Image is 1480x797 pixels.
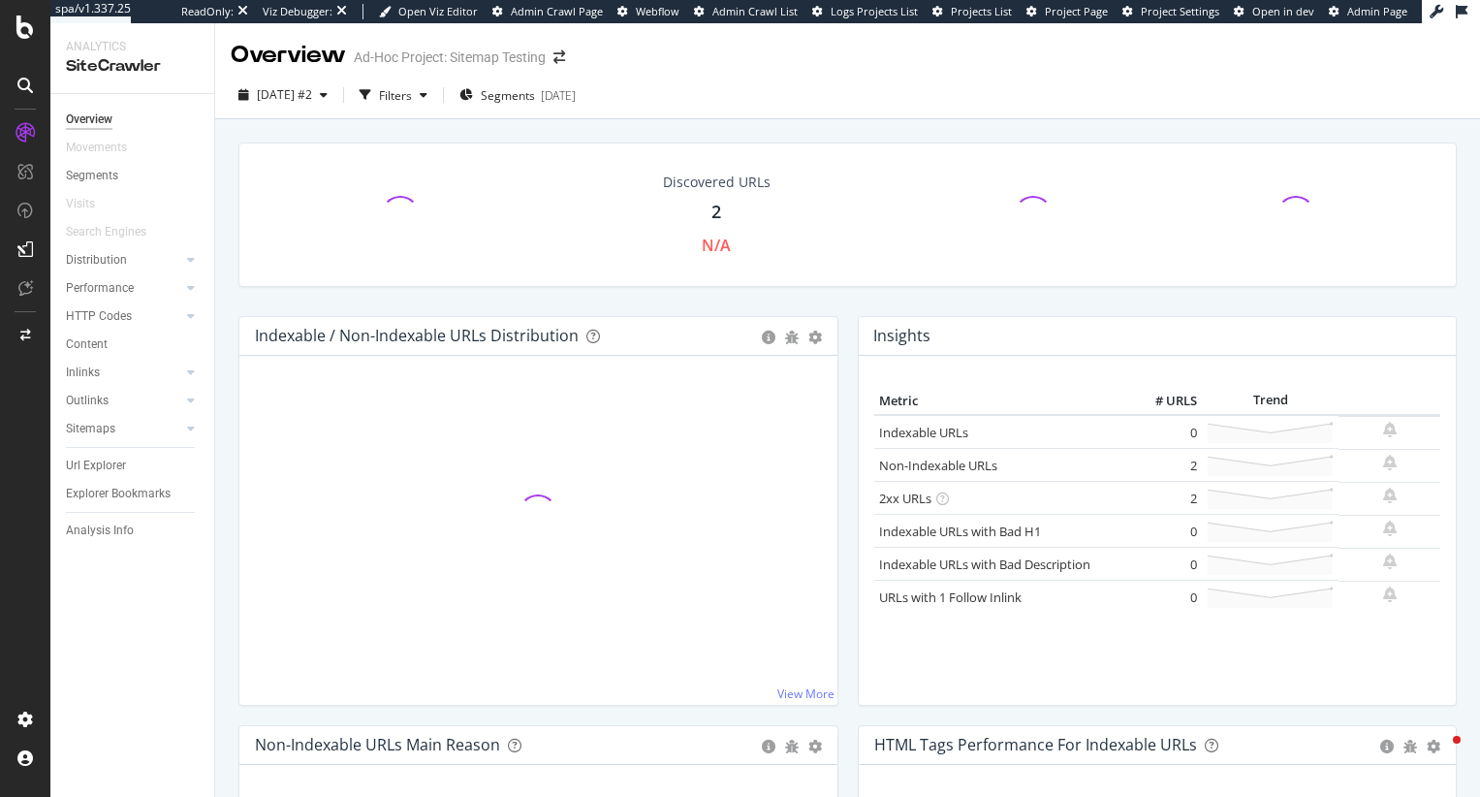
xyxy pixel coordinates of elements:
div: Content [66,335,108,355]
span: Admin Crawl List [712,4,798,18]
div: Movements [66,138,127,158]
a: Performance [66,278,181,299]
td: 0 [1124,548,1202,581]
div: bell-plus [1383,587,1397,602]
a: Admin Crawl Page [492,4,603,19]
div: Url Explorer [66,456,126,476]
div: Analytics [66,39,199,55]
div: Non-Indexable URLs Main Reason [255,735,500,754]
span: Webflow [636,4,679,18]
a: Admin Crawl List [694,4,798,19]
button: [DATE] #2 [231,80,335,111]
a: Logs Projects List [812,4,918,19]
a: Url Explorer [66,456,201,476]
a: Admin Page [1329,4,1407,19]
a: Explorer Bookmarks [66,484,201,504]
span: Open Viz Editor [398,4,478,18]
div: Discovered URLs [663,173,771,192]
a: Indexable URLs with Bad H1 [879,523,1041,540]
div: bell-plus [1383,521,1397,536]
span: Open in dev [1252,4,1314,18]
button: Segments[DATE] [452,80,583,111]
div: Segments [66,166,118,186]
a: Project Page [1026,4,1108,19]
div: [DATE] [541,87,576,104]
div: bug [785,331,799,344]
a: Analysis Info [66,521,201,541]
div: arrow-right-arrow-left [553,50,565,64]
div: Overview [231,39,346,72]
div: Sitemaps [66,419,115,439]
div: N/A [702,235,731,257]
span: Logs Projects List [831,4,918,18]
a: Visits [66,194,114,214]
div: Overview [66,110,112,130]
a: Projects List [932,4,1012,19]
div: circle-info [1380,740,1394,753]
span: Project Page [1045,4,1108,18]
div: gear [808,740,822,753]
div: SiteCrawler [66,55,199,78]
span: Admin Crawl Page [511,4,603,18]
a: Sitemaps [66,419,181,439]
a: Indexable URLs [879,424,968,441]
span: Project Settings [1141,4,1219,18]
a: Overview [66,110,201,130]
div: Visits [66,194,95,214]
div: Inlinks [66,363,100,383]
a: Distribution [66,250,181,271]
a: Search Engines [66,222,166,242]
div: circle-info [762,740,775,753]
span: Segments [481,87,535,104]
div: 2 [711,200,721,225]
div: bell-plus [1383,488,1397,503]
div: Explorer Bookmarks [66,484,171,504]
td: 2 [1124,449,1202,482]
div: HTML Tags Performance for Indexable URLs [874,735,1197,754]
a: 2xx URLs [879,490,931,507]
span: Admin Page [1347,4,1407,18]
div: Distribution [66,250,127,271]
span: Projects List [951,4,1012,18]
iframe: Intercom live chat [1414,731,1461,778]
div: gear [808,331,822,344]
div: bell-plus [1383,455,1397,470]
div: Search Engines [66,222,146,242]
td: 0 [1124,581,1202,614]
a: Open Viz Editor [379,4,478,19]
div: Ad-Hoc Project: Sitemap Testing [354,48,546,67]
a: HTTP Codes [66,306,181,327]
a: Inlinks [66,363,181,383]
div: HTTP Codes [66,306,132,327]
a: Project Settings [1122,4,1219,19]
td: 0 [1124,515,1202,548]
div: Outlinks [66,391,109,411]
a: URLs with 1 Follow Inlink [879,589,1022,606]
a: Open in dev [1234,4,1314,19]
div: bug [785,740,799,753]
th: # URLS [1124,387,1202,416]
a: Movements [66,138,146,158]
a: Content [66,335,201,355]
div: bell-plus [1383,422,1397,437]
a: Segments [66,166,201,186]
div: Performance [66,278,134,299]
div: Viz Debugger: [263,4,332,19]
div: Analysis Info [66,521,134,541]
div: Indexable / Non-Indexable URLs Distribution [255,326,579,345]
th: Metric [874,387,1125,416]
div: Filters [379,87,412,104]
div: bug [1403,740,1417,753]
div: bell-plus [1383,554,1397,569]
div: ReadOnly: [181,4,234,19]
a: Outlinks [66,391,181,411]
a: Indexable URLs with Bad Description [879,556,1090,573]
th: Trend [1202,387,1338,416]
button: Filters [352,80,435,111]
h4: Insights [873,323,930,349]
a: Non-Indexable URLs [879,457,997,474]
a: View More [777,685,834,702]
td: 2 [1124,482,1202,515]
span: 2025 Sep. 12th #2 [257,86,312,103]
div: circle-info [762,331,775,344]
